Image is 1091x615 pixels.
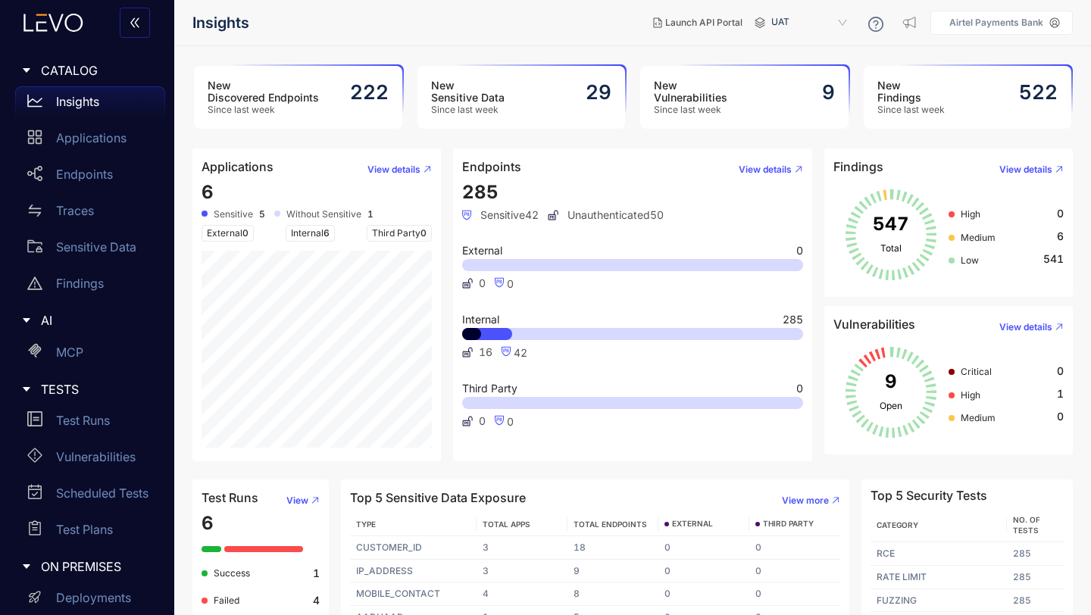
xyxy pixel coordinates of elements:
span: View more [782,495,829,506]
span: High [961,389,980,401]
span: TESTS [41,382,153,396]
span: 0 [479,415,486,427]
div: CATALOG [9,55,165,86]
h2: 29 [586,81,611,104]
span: warning [27,276,42,291]
h4: Applications [202,160,274,173]
span: caret-right [21,384,32,395]
span: caret-right [21,315,32,326]
span: Sensitive 42 [462,209,539,221]
span: Third Party [462,383,517,394]
span: 16 [479,346,492,358]
span: AI [41,314,153,327]
h4: Endpoints [462,160,521,173]
button: View details [987,158,1064,182]
span: Success [214,567,250,579]
p: Traces [56,204,94,217]
td: RATE LIMIT [871,566,1007,589]
td: 9 [567,560,658,583]
p: Scheduled Tests [56,486,148,500]
button: View details [987,315,1064,339]
span: 285 [462,181,499,203]
p: Sensitive Data [56,240,136,254]
b: 1 [313,567,320,579]
span: View details [367,164,420,175]
p: MCP [56,345,83,359]
span: Medium [961,232,996,243]
p: Test Runs [56,414,110,427]
span: ON PREMISES [41,560,153,573]
p: Endpoints [56,167,113,181]
span: View details [999,322,1052,332]
span: 541 [1043,253,1064,265]
h2: 522 [1019,81,1058,104]
span: View [286,495,308,506]
a: Scheduled Tests [15,478,165,514]
a: Test Runs [15,405,165,442]
td: 285 [1007,566,1064,589]
span: 0 [1057,208,1064,220]
button: double-left [120,8,150,38]
span: High [961,208,980,220]
td: IP_ADDRESS [350,560,477,583]
p: Findings [56,276,104,290]
span: 1 [1057,388,1064,400]
td: RCE [871,542,1007,566]
span: 42 [514,346,527,359]
span: 0 [242,227,249,239]
td: 285 [1007,589,1064,613]
p: Insights [56,95,99,108]
p: Applications [56,131,127,145]
span: Internal [286,225,335,242]
div: ON PREMISES [9,551,165,582]
h4: Top 5 Sensitive Data Exposure [350,491,526,504]
button: View details [727,158,803,182]
span: Without Sensitive [286,209,361,220]
a: MCP [15,337,165,373]
span: Failed [214,595,239,606]
td: 0 [658,560,749,583]
h2: 9 [822,81,835,104]
td: 4 [477,582,567,606]
a: Findings [15,268,165,304]
span: 0 [796,383,803,394]
span: TYPE [356,520,376,529]
div: AI [9,304,165,336]
td: 3 [477,560,567,583]
span: 0 [796,245,803,256]
span: Third Party [367,225,432,242]
span: 285 [783,314,803,325]
h3: New Discovered Endpoints [208,80,319,104]
span: External [462,245,502,256]
span: Launch API Portal [665,17,742,28]
span: 6 [324,227,330,239]
h4: Vulnerabilities [833,317,915,331]
td: 3 [477,536,567,560]
a: Vulnerabilities [15,442,165,478]
a: Sensitive Data [15,232,165,268]
span: TOTAL APPS [483,520,530,529]
span: Since last week [208,105,319,115]
b: 4 [313,595,320,607]
span: Critical [961,366,992,377]
p: Airtel Payments Bank [949,17,1043,28]
span: 0 [420,227,427,239]
td: MOBILE_CONTACT [350,582,477,606]
td: 0 [749,536,840,560]
span: Low [961,254,979,266]
span: CATALOG [41,64,153,77]
span: Category [877,520,918,529]
span: 6 [202,181,214,203]
div: TESTS [9,373,165,405]
h4: Findings [833,160,883,173]
span: No. of Tests [1013,515,1040,535]
h4: Top 5 Security Tests [871,489,987,502]
button: View details [355,158,432,182]
span: THIRD PARTY [763,520,814,529]
span: swap [27,203,42,218]
span: Since last week [877,105,945,115]
td: 0 [658,582,749,606]
td: 0 [749,560,840,583]
span: 6 [202,512,214,534]
button: Launch API Portal [641,11,755,35]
